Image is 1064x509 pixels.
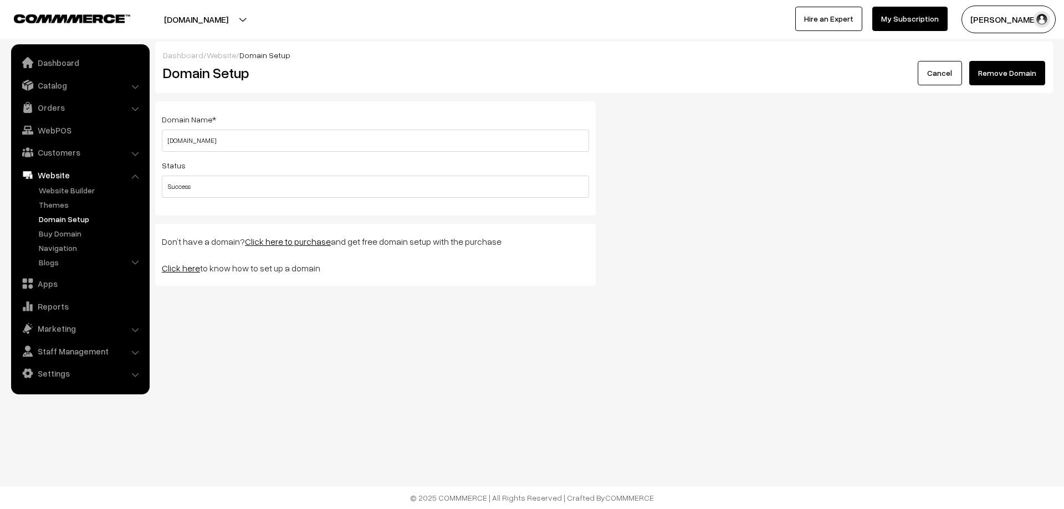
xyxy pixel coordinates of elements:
[14,14,130,23] img: COMMMERCE
[14,53,146,73] a: Dashboard
[163,64,745,81] h2: Domain Setup
[162,261,589,275] p: to know how to set up a domain
[14,11,111,24] a: COMMMERCE
[162,114,216,125] label: Domain Name
[14,274,146,294] a: Apps
[162,160,186,171] label: Status
[872,7,948,31] a: My Subscription
[14,97,146,117] a: Orders
[245,236,331,247] a: Click here to purchase
[969,61,1045,85] button: Remove Domain
[1034,11,1050,28] img: user
[36,213,146,225] a: Domain Setup
[162,263,200,274] a: Click here
[795,7,862,31] a: Hire an Expert
[918,61,962,85] a: Cancel
[961,6,1056,33] button: [PERSON_NAME]
[36,199,146,210] a: Themes
[14,120,146,140] a: WebPOS
[14,363,146,383] a: Settings
[163,50,203,60] a: Dashboard
[36,184,146,196] a: Website Builder
[36,242,146,254] a: Navigation
[162,235,589,248] p: Don’t have a domain? and get free domain setup with the purchase
[605,493,654,502] a: COMMMERCE
[14,142,146,162] a: Customers
[207,50,236,60] a: Website
[162,130,589,152] input: eg. example.com
[14,341,146,361] a: Staff Management
[36,256,146,268] a: Blogs
[36,228,146,239] a: Buy Domain
[14,318,146,338] a: Marketing
[125,6,267,33] button: [DOMAIN_NAME]
[14,75,146,95] a: Catalog
[163,49,1045,61] div: / /
[14,165,146,185] a: Website
[14,296,146,316] a: Reports
[239,50,290,60] span: Domain Setup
